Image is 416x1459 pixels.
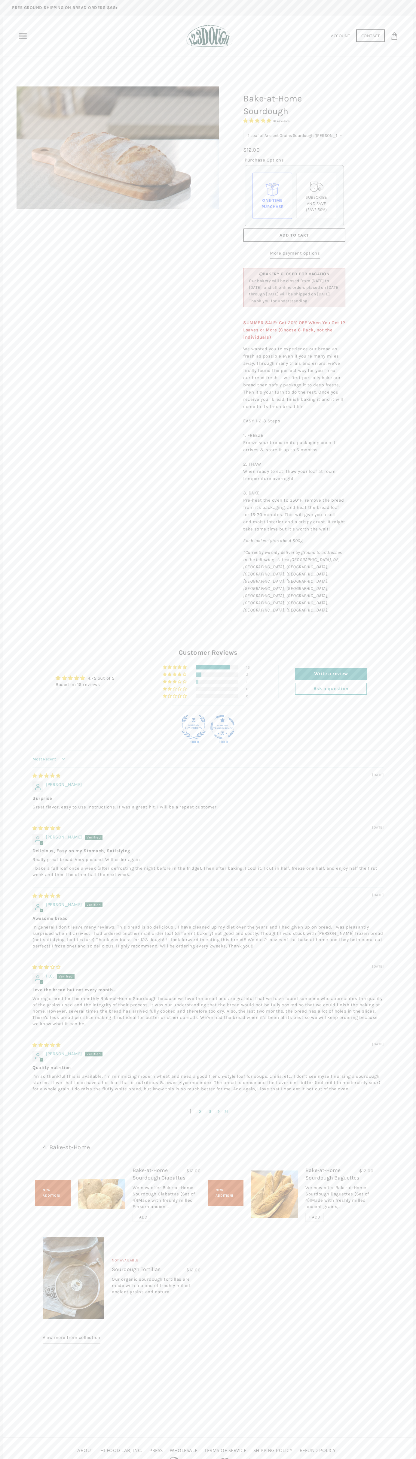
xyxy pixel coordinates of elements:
h1: Bake-at-Home Sourdough [239,89,350,120]
a: Page 3 [205,1108,215,1115]
span: 16 reviews [273,119,290,123]
div: Based on 16 reviews [56,681,115,688]
div: 13 [246,665,253,669]
a: More payment options [270,249,320,259]
div: We now offer Bake-at-Home Sourdough Ciabattas (Set of 4)!Made with freshly milled Einkorn ancient... [133,1185,200,1213]
span: [DATE] [372,825,384,830]
div: 1 [246,680,253,684]
a: FREE GROUND SHIPPING ON BREAD ORDERS $65+ [3,3,127,16]
span: $12.00 [186,1168,200,1174]
div: 100.0 [218,740,227,745]
div: New Addition! [208,1180,243,1206]
img: info.png [259,272,263,276]
p: In general I don’t leave many reviews. This bread is so delicious…I have cleaned up my diet over ... [32,924,384,949]
span: Subscribe and save [306,195,327,206]
a: Bake-at-Home Sourdough Baguettes [305,1167,359,1181]
b: Awesome bread [32,915,384,922]
div: Diamond Transparent Shop. Published 100% of verified reviews received in total [210,715,234,739]
select: Sort dropdown [32,753,66,765]
span: Add to Cart [280,232,309,238]
div: One-time Purchase [257,197,287,210]
button: Add to Cart [243,228,345,242]
img: Judge.me Diamond Transparent Shop medal [210,715,234,739]
a: Refund policy [300,1447,336,1453]
a: Judge.me Diamond Transparent Shop medal100.0 [210,715,234,739]
div: We now offer Bake-at-Home Sourdough Baguettes (Set of 4)!Made with freshly milled ancient grains,... [305,1185,373,1213]
a: Press [149,1447,163,1453]
span: [PERSON_NAME] [46,902,82,907]
a: Shipping Policy [253,1447,293,1453]
span: [PERSON_NAME] [46,834,82,840]
p: I bake a full loaf once a week (after defrosting the night before in the fridge). Then after baki... [32,865,384,878]
span: H.C. [46,973,54,979]
a: Bake-at-Home Sourdough Ciabattas [133,1167,185,1181]
a: Account [331,33,350,38]
a: Page 2 [215,1108,223,1115]
a: Judge.me Diamond Authentic Shop medal100.0 [182,715,206,739]
a: About [77,1447,93,1453]
div: 81% (13) reviews with 5 star rating [163,665,188,669]
span: [DATE] [372,1042,384,1047]
span: + ADD [309,1215,320,1220]
nav: Primary [18,31,28,41]
div: Our bakery will be closed from [DATE] to [DATE], and all online orders placed on [DATE] through [... [249,278,340,305]
div: New Addition! [35,1180,71,1206]
div: 100.0 [189,740,198,745]
span: [DATE] [372,772,384,778]
a: Terms of service [204,1447,246,1453]
span: 4.75 stars [243,118,273,123]
em: *Currently we only deliver by ground to addresses in the following states: [GEOGRAPHIC_DATA], DE,... [243,550,342,613]
img: Bake-at-Home Sourdough Ciabattas [78,1179,125,1209]
a: Page 2 [196,1108,205,1115]
div: + ADD [305,1213,324,1222]
div: Our organic sourdough tortillas are made with a blend of freshly milled ancient grains and natura... [112,1276,200,1298]
div: 6% (1) reviews with 3 star rating [163,680,188,684]
a: Write a review [295,668,367,680]
legend: Purchase Options [245,156,284,164]
span: (Save 50%) [306,207,327,212]
img: Bake-at-Home Sourdough Baguettes [251,1171,298,1218]
span: [DATE] [372,893,384,898]
span: [PERSON_NAME] [46,1051,82,1056]
a: Contact [356,29,385,42]
p: We registered for the monthly Bake-at-Home Sourdough because we love the bread and are grateful t... [32,995,384,1027]
span: [PERSON_NAME] [46,782,82,787]
span: $12.00 [186,1267,200,1273]
a: 4. Bake-at-Home [43,1144,90,1151]
div: Average rating is 4.75 stars [56,675,115,681]
b: Quality nutrition [32,1065,384,1071]
a: View more from collection [43,1334,100,1343]
a: HI FOOD LAB, INC. [100,1447,142,1453]
img: Judge.me Diamond Authentic Shop medal [182,715,206,739]
span: 5 star review [32,893,61,899]
a: Wholesale [170,1447,197,1453]
p: Great flavor, easy to use instructions. It was a great hit. I will be a repeat customer [32,804,384,810]
b: Love the bread but not every month... [32,987,384,993]
b: Surprise [32,795,384,802]
span: 3 star review [32,965,61,970]
b: Delicious, Easy on my Stomach, Satisfying [32,848,384,854]
div: + ADD [133,1213,151,1222]
div: Not Available [112,1258,200,1266]
span: $12.00 [359,1168,373,1174]
p: We wanted you to experience our bread as fresh as possible even if you’re many miles away. Throug... [243,345,345,533]
ul: Secondary [76,1445,340,1456]
a: 4.75 out of 5 [88,675,115,681]
strong: SUMMER SALE: Get 20% OFF When You Get 12 Loaves or More (Choose 6-Pack, not the individuals) [243,320,345,340]
div: Diamond Authentic Shop. 100% of published reviews are verified reviews [182,715,206,739]
div: $12.00 [243,146,260,154]
p: I'm so thankful this is available. I'm minimizing modern wheat and need a good french-style loaf ... [32,1073,384,1092]
h2: Customer Reviews [32,648,384,657]
p: Really great bread. Very pleased. Will order again. [32,856,384,863]
img: Bake-at-Home Sourdough [17,86,219,209]
img: Sourdough Tortillas [43,1237,104,1319]
span: + ADD [136,1215,148,1220]
span: 5 star review [32,826,61,831]
div: 13% (2) reviews with 4 star rating [163,672,188,677]
a: Sourdough Tortillas [112,1266,161,1273]
img: 123Dough Bakery [186,25,232,47]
